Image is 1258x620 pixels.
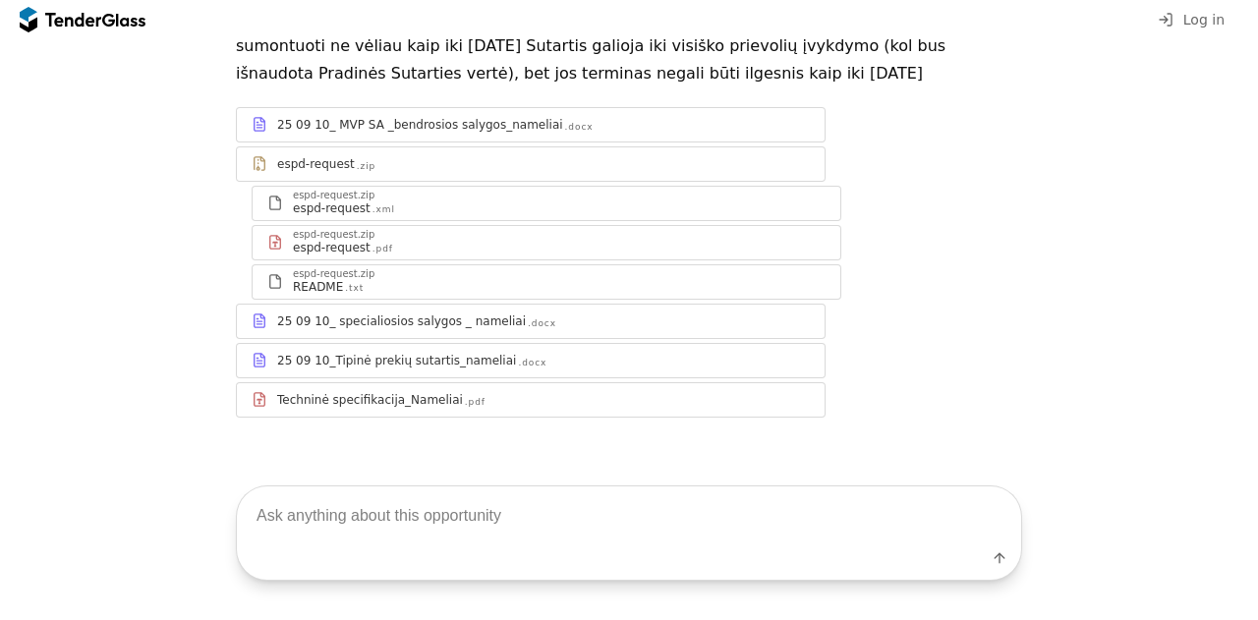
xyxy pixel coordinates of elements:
[252,186,841,221] a: espd-request.zipespd-request.xml
[277,313,526,329] div: 25 09 10_ specialiosios salygos _ nameliai
[293,230,374,240] div: espd-request.zip
[236,304,826,339] a: 25 09 10_ specialiosios salygos _ nameliai.docx
[236,146,826,182] a: espd-request.zip
[357,160,375,173] div: .zip
[293,191,374,200] div: espd-request.zip
[236,343,826,378] a: 25 09 10_Tipinė prekių sutartis_nameliai.docx
[252,225,841,260] a: espd-request.zipespd-request.pdf
[518,357,546,369] div: .docx
[528,317,556,330] div: .docx
[236,382,826,418] a: Techninė specifikacija_Nameliai.pdf
[293,240,371,255] div: espd-request
[277,353,516,368] div: 25 09 10_Tipinė prekių sutartis_nameliai
[565,121,594,134] div: .docx
[236,5,1022,87] p: Modulinių namelių įsigijimas - 3 vnt. Tiekėjas Prekes (visą Prekių kiekį) įsipareigoja pristatyti...
[293,279,343,295] div: README
[277,392,463,408] div: Techninė specifikacija_Nameliai
[1183,12,1225,28] span: Log in
[372,203,395,216] div: .xml
[252,264,841,300] a: espd-request.zipREADME.txt
[277,117,563,133] div: 25 09 10_ MVP SA _bendrosios salygos_nameliai
[465,396,486,409] div: .pdf
[236,107,826,142] a: 25 09 10_ MVP SA _bendrosios salygos_nameliai.docx
[277,156,355,172] div: espd-request
[1152,8,1230,32] button: Log in
[345,282,364,295] div: .txt
[293,269,374,279] div: espd-request.zip
[372,243,393,255] div: .pdf
[293,200,371,216] div: espd-request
